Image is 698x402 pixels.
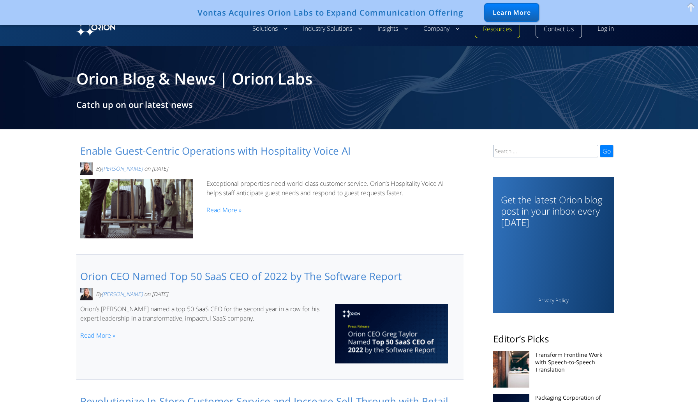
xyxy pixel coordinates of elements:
[102,165,143,173] a: [PERSON_NAME]
[102,290,143,298] a: [PERSON_NAME]
[535,351,614,373] a: Transform Frontline Work with Speech-to-Speech Translation
[252,24,287,33] a: Solutions
[659,365,698,402] iframe: Chat Widget
[76,18,115,36] img: Orion
[303,24,362,33] a: Industry Solutions
[80,162,93,175] img: Avatar photo
[80,175,197,242] img: Enable Guest-Centric Operations with Hospitality Voice AI
[96,165,144,173] span: By
[484,3,539,22] div: Learn More
[80,288,93,300] img: Avatar photo
[80,269,402,284] a: Orion CEO Named Top 50 SaaS CEO of 2022 by The Software Report
[544,25,574,34] a: Contact Us
[501,237,606,296] iframe: Form 0
[152,290,168,298] time: [DATE]
[335,300,452,367] img: Greg Taylor Top SaaS CEO 2022
[80,304,331,323] p: Orion’s [PERSON_NAME] named a top 50 SaaS CEO for the second year in a row for his expert leaders...
[206,205,241,215] a: Read More »
[76,68,622,89] h1: Orion Blog & News | Orion Labs
[144,165,150,172] span: on
[493,332,614,345] h2: Editor’s Picks
[80,331,115,340] a: Read More »
[483,25,512,34] a: Resources
[538,297,569,304] a: Privacy Policy
[76,100,622,109] p: Catch up on our latest news
[501,194,606,228] h3: Get the latest Orion blog post in your inbox every [DATE]
[423,24,459,33] a: Company
[152,165,168,172] time: [DATE]
[144,290,150,298] span: on
[206,179,457,197] p: Exceptional properties need world-class customer service. Orion’s Hospitality Voice AI helps staf...
[80,144,351,158] a: Enable Guest-Centric Operations with Hospitality Voice AI
[96,290,144,298] span: By
[598,24,614,33] a: Log in
[600,145,613,157] input: Go
[377,24,408,33] a: Insights
[197,8,463,17] div: Vontas Acquires Orion Labs to Expand Communication Offering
